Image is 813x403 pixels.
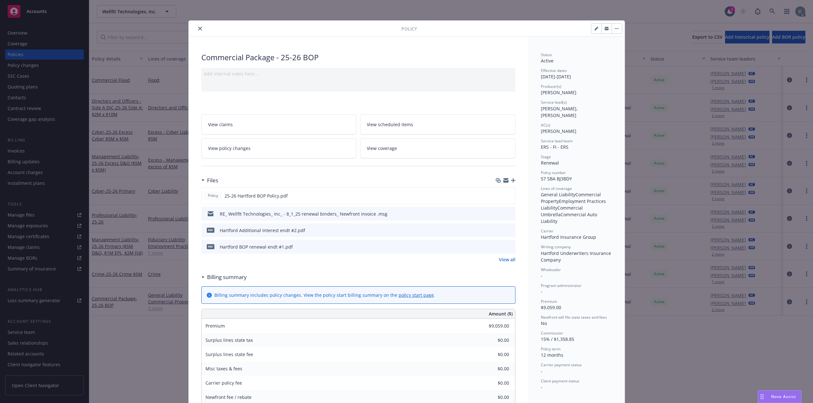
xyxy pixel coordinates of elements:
button: preview file [507,227,513,234]
span: 12 months [541,352,563,358]
span: [PERSON_NAME], [PERSON_NAME] [541,106,579,118]
span: Policy number [541,170,566,175]
input: 0.00 [472,393,513,402]
h3: Billing summary [207,273,247,281]
span: Service lead team [541,138,573,144]
span: Misc taxes & fees [205,366,242,372]
span: Producer(s) [541,84,561,89]
span: Employment Practices Liability [541,198,607,211]
span: Surplus lines state fee [205,351,253,357]
span: Lines of coverage [541,186,572,191]
button: preview file [507,192,513,199]
span: Service lead(s) [541,100,567,105]
span: Writing company [541,244,571,250]
span: [PERSON_NAME] [541,89,576,95]
button: download file [497,192,502,199]
span: - [541,289,542,295]
span: General Liability [541,192,575,198]
span: View policy changes [208,145,251,152]
a: View coverage [360,138,515,158]
span: - [541,384,542,390]
a: policy start page [399,292,434,298]
span: AC(s) [541,122,550,128]
span: Effective dates [541,68,567,73]
span: Carrier payment status [541,362,582,367]
span: pdf [207,228,214,232]
button: preview file [507,244,513,250]
span: Program administrator [541,283,581,288]
button: download file [497,244,502,250]
div: Hartford Additional Interest endt #2.pdf [220,227,305,234]
span: - [541,368,542,374]
span: pdf [207,244,214,249]
div: Files [201,176,218,185]
a: View claims [201,114,357,134]
span: 25-26 Hartford BOP Policy.pdf [225,192,288,199]
div: Billing summary [201,273,247,281]
span: Commercial Auto Liability [541,211,598,224]
div: RE_ Wellfit Technologies_ Inc_ - 8_1_25 renewal binders_ Newfront invoice .msg [220,211,387,217]
a: View scheduled items [360,114,515,134]
span: 15% / $1,358.85 [541,336,574,342]
span: Premium [205,323,225,329]
span: Newfront will file state taxes and fees [541,315,607,320]
span: $9,059.00 [541,304,561,310]
span: Policy [401,25,417,32]
span: Carrier [541,228,554,234]
span: Carrier policy fee [205,380,242,386]
button: Nova Assist [758,390,802,403]
a: View all [499,256,515,263]
h3: Files [207,176,218,185]
button: download file [497,211,502,217]
button: download file [497,227,502,234]
input: 0.00 [472,321,513,331]
span: 57 SBA BJ3BDY [541,176,572,182]
input: 0.00 [472,364,513,374]
span: Active [541,58,554,64]
span: Wholesaler [541,267,561,272]
span: Hartford Underwriters Insurance Company [541,250,612,263]
button: preview file [507,211,513,217]
span: Stage [541,154,551,159]
button: close [196,25,204,32]
span: Renewal [541,160,559,166]
span: View coverage [367,145,397,152]
span: Policy term [541,346,561,352]
input: 0.00 [472,378,513,388]
span: Amount ($) [489,310,513,317]
div: Hartford BOP renewal endt #1.pdf [220,244,293,250]
span: Hartford Insurance Group [541,234,596,240]
div: [DATE] - [DATE] [541,68,612,80]
span: Premium [541,299,557,304]
span: Commercial Property [541,192,602,204]
div: Drag to move [758,391,766,403]
a: View policy changes [201,138,357,158]
span: ERS - FI - ERS [541,144,568,150]
input: 0.00 [472,335,513,345]
input: 0.00 [472,350,513,359]
span: No [541,320,547,326]
span: View claims [208,121,233,128]
span: Newfront fee / rebate [205,394,252,400]
div: Add internal notes here... [204,70,513,77]
span: Surplus lines state tax [205,337,253,343]
div: Billing summary includes policy changes. View the policy start billing summary on the . [214,292,435,298]
span: Status [541,52,552,57]
span: Nova Assist [771,394,796,399]
div: Commercial Package - 25-26 BOP [201,52,515,63]
span: Client payment status [541,378,579,384]
span: Policy [207,193,219,198]
span: - [541,273,542,279]
span: [PERSON_NAME] [541,128,576,134]
span: View scheduled items [367,121,413,128]
span: Commercial Umbrella [541,205,584,218]
span: Commission [541,330,563,336]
